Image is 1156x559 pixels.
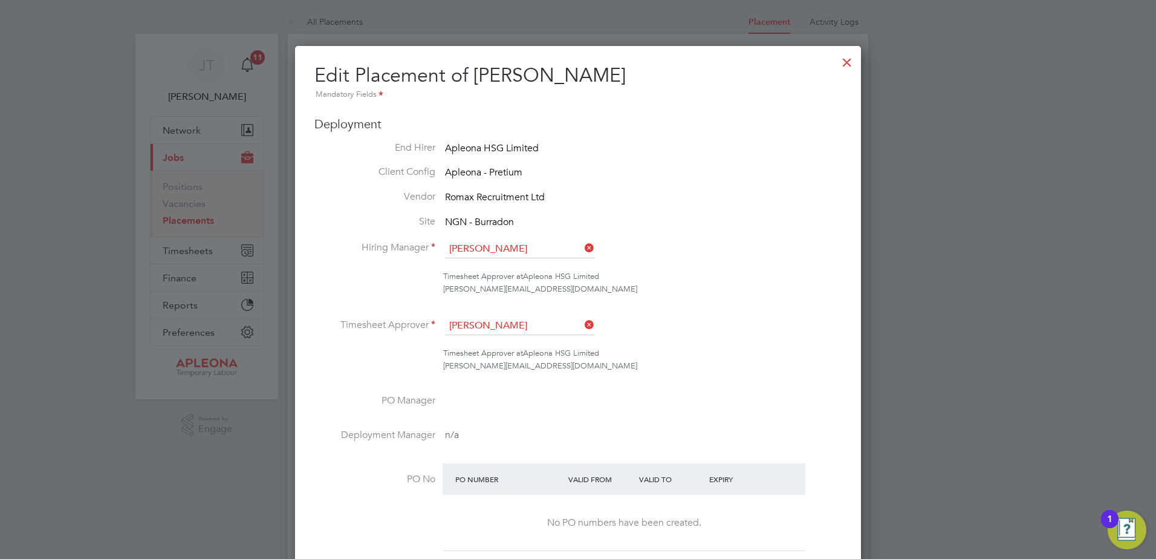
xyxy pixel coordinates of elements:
div: 1 [1107,519,1112,535]
label: Timesheet Approver [314,319,435,332]
span: Apleona HSG Limited [523,271,599,281]
div: Mandatory Fields [314,88,842,102]
span: n/a [445,429,459,441]
div: [PERSON_NAME][EMAIL_ADDRESS][DOMAIN_NAME] [443,283,842,296]
input: Search for... [445,240,594,258]
div: PO Number [452,468,565,490]
label: Deployment Manager [314,429,435,442]
span: Apleona - Pretium [445,167,522,179]
span: [PERSON_NAME][EMAIL_ADDRESS][DOMAIN_NAME] [443,361,637,371]
span: Apleona HSG Limited [523,348,599,358]
span: Edit Placement of [PERSON_NAME] [314,64,626,87]
label: End Hirer [314,142,435,154]
label: Client Config [314,166,435,178]
div: Valid To [636,468,707,490]
label: Hiring Manager [314,241,435,254]
span: Apleona HSG Limited [445,142,539,154]
label: PO Manager [314,394,435,407]
h3: Deployment [314,116,842,132]
span: Romax Recruitment Ltd [445,191,545,203]
input: Search for... [445,317,594,335]
span: NGN - Burradon [445,216,514,228]
div: No PO numbers have been created. [455,517,793,529]
label: PO No [314,473,435,486]
label: Site [314,215,435,228]
button: Open Resource Center, 1 new notification [1108,511,1146,549]
span: Timesheet Approver at [443,348,523,358]
div: Valid From [565,468,636,490]
span: Timesheet Approver at [443,271,523,281]
div: Expiry [706,468,777,490]
label: Vendor [314,191,435,203]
